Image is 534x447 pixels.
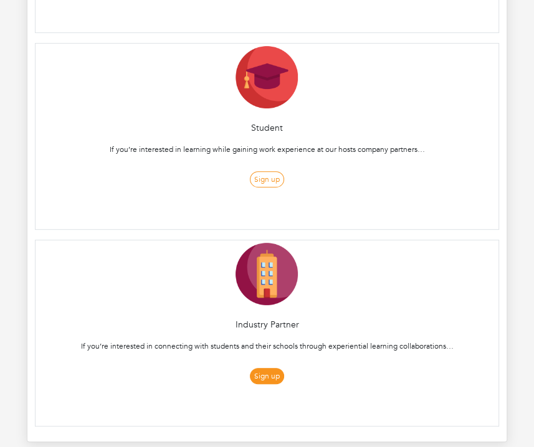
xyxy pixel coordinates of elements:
button: Sign up [250,368,284,384]
h4: Student [36,123,498,134]
p: If you’re interested in connecting with students and their schools through experiential learning ... [38,341,496,352]
h4: Industry Partner [36,320,498,331]
button: Sign up [250,171,284,187]
img: Student-Icon-6b6867cbad302adf8029cb3ecf392088beec6a544309a027beb5b4b4576828a8.png [236,46,298,108]
p: If you’re interested in learning while gaining work experience at our hosts company partners… [38,144,496,155]
img: Company-Icon-7f8a26afd1715722aa5ae9dc11300c11ceeb4d32eda0db0d61c21d11b95ecac6.png [236,243,298,305]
